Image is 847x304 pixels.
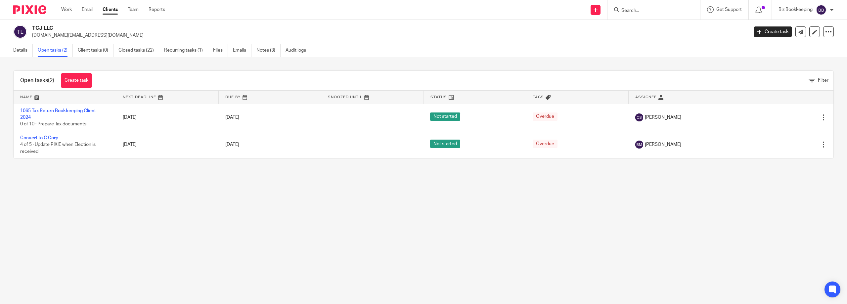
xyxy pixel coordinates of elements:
a: Closed tasks (22) [118,44,159,57]
p: [DOMAIN_NAME][EMAIL_ADDRESS][DOMAIN_NAME] [32,32,744,39]
a: 1065 Tax Return Bookkeeping Client - 2024 [20,109,99,120]
span: Not started [430,140,460,148]
span: Overdue [533,112,557,121]
img: svg%3E [635,113,643,121]
span: Status [430,95,447,99]
span: (2) [48,78,54,83]
h1: Open tasks [20,77,54,84]
span: Overdue [533,140,557,148]
a: Details [13,44,33,57]
span: 0 of 10 · Prepare Tax documents [20,122,86,126]
a: Emails [233,44,251,57]
img: svg%3E [13,25,27,39]
p: Biz Bookkeeping [779,6,813,13]
a: Email [82,6,93,13]
a: Reports [149,6,165,13]
input: Search [621,8,680,14]
span: 4 of 5 · Update PIXIE when Election is received [20,142,96,154]
a: Clients [103,6,118,13]
a: Create task [61,73,92,88]
span: [PERSON_NAME] [645,141,681,148]
span: [PERSON_NAME] [645,114,681,121]
a: Client tasks (0) [78,44,113,57]
td: [DATE] [116,131,219,158]
a: Team [128,6,139,13]
a: Convert to C Corp [20,136,58,140]
a: Notes (3) [256,44,281,57]
span: Snoozed Until [328,95,363,99]
img: Pixie [13,5,46,14]
span: Filter [818,78,828,83]
span: [DATE] [225,142,239,147]
td: [DATE] [116,104,219,131]
img: svg%3E [635,141,643,149]
span: Get Support [716,7,742,12]
span: Tags [533,95,544,99]
a: Recurring tasks (1) [164,44,208,57]
a: Create task [754,26,792,37]
a: Work [61,6,72,13]
a: Files [213,44,228,57]
a: Audit logs [286,44,311,57]
h2: TCJ LLC [32,25,602,32]
span: [DATE] [225,115,239,120]
a: Open tasks (2) [38,44,73,57]
span: Not started [430,112,460,121]
img: svg%3E [816,5,826,15]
